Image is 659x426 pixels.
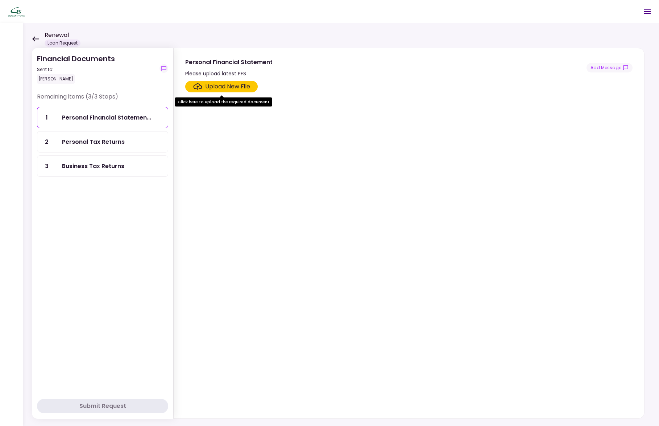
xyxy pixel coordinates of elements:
div: Loan Request [45,39,80,47]
div: Click here to upload the required document [175,97,272,106]
div: [PERSON_NAME] [37,74,75,84]
div: Personal Tax Returns [62,137,125,146]
div: 2 [37,131,56,152]
div: 3 [37,156,56,176]
div: Please upload latest PFS [185,69,273,78]
button: Open menu [639,3,656,20]
a: 2Personal Tax Returns [37,131,168,153]
a: 1Personal Financial Statement [37,107,168,128]
a: 3Business Tax Returns [37,155,168,177]
button: Submit Request [37,399,168,413]
img: Partner icon [7,6,25,17]
div: Personal Financial StatementPlease upload latest PFSshow-messagesClick here to upload the require... [173,48,645,419]
span: Click here to upload the required document [185,81,258,92]
button: show-messages [159,64,168,73]
div: Submit Request [79,402,126,410]
div: Personal Financial Statement [62,113,151,122]
div: 1 [37,107,56,128]
div: Sent to: [37,66,115,73]
div: Remaining items (3/3 Steps) [37,92,168,107]
div: Business Tax Returns [62,162,124,171]
div: Financial Documents [37,53,115,84]
h1: Renewal [45,31,80,39]
button: show-messages [587,63,633,72]
div: Personal Financial Statement [185,58,273,67]
div: Upload New File [205,82,250,91]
